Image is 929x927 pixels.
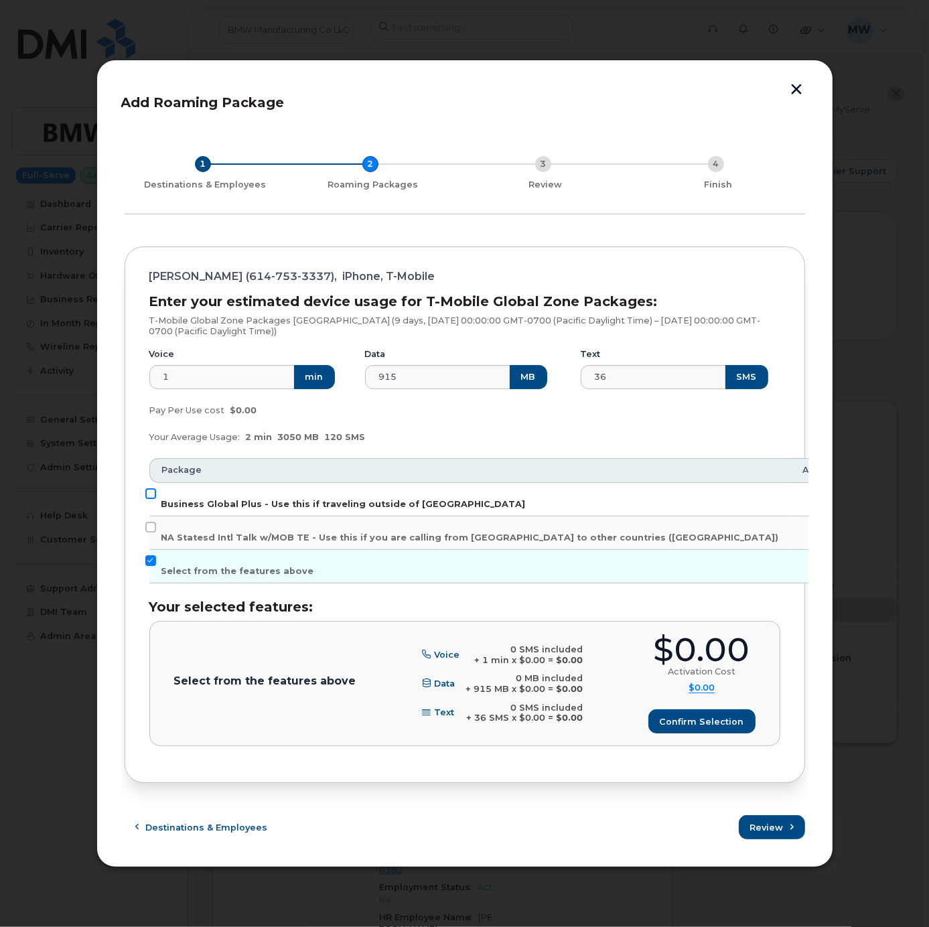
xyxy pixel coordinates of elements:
[660,715,744,728] span: Confirm selection
[725,365,768,389] button: SMS
[466,684,517,694] span: + 915 MB x
[278,432,319,442] span: 3050 MB
[467,713,517,723] span: + 36 SMS x
[581,349,601,360] label: Text
[520,655,554,665] span: $0.00 =
[791,458,853,482] th: Amount
[149,315,780,336] p: T-Mobile Global Zone Packages [GEOGRAPHIC_DATA] (9 days, [DATE] 00:00:00 GMT-0700 (Pacific Daylig...
[648,709,756,733] button: Confirm selection
[520,684,554,694] span: $0.00 =
[668,666,735,677] div: Activation Cost
[125,815,279,839] button: Destinations & Employees
[689,683,715,694] summary: $0.00
[871,869,919,917] iframe: Messenger Launcher
[246,432,273,442] span: 2 min
[343,271,435,282] span: iPhone, T-Mobile
[465,180,627,190] div: Review
[750,821,784,834] span: Review
[161,566,314,576] span: Select from the features above
[195,156,211,172] div: 1
[708,156,724,172] div: 4
[149,405,225,415] span: Pay Per Use cost
[230,405,257,415] span: $0.00
[557,684,583,694] b: $0.00
[739,815,805,839] button: Review
[520,713,554,723] span: $0.00 =
[174,676,356,687] p: Select from the features above
[654,634,750,666] div: $0.00
[365,349,386,360] label: Data
[475,655,517,665] span: + 1 min x
[638,180,800,190] div: Finish
[149,294,780,309] h3: Enter your estimated device usage for T-Mobile Global Zone Packages:
[435,650,460,660] span: Voice
[149,458,791,482] th: Package
[557,655,583,665] b: $0.00
[161,532,779,543] span: NA Statesd Intl Talk w/MOB TE - Use this if you are calling from [GEOGRAPHIC_DATA] to other count...
[145,821,267,834] span: Destinations & Employees
[149,432,240,442] span: Your Average Usage:
[535,156,551,172] div: 3
[149,271,338,282] span: [PERSON_NAME] (614-753-3337),
[475,644,583,655] div: 0 SMS included
[325,432,366,442] span: 120 SMS
[161,499,526,509] span: Business Global Plus - Use this if traveling outside of [GEOGRAPHIC_DATA]
[149,599,780,614] h3: Your selected features:
[130,180,281,190] div: Destinations & Employees
[435,679,455,689] span: Data
[510,365,547,389] button: MB
[466,673,583,684] div: 0 MB included
[121,94,285,111] span: Add Roaming Package
[557,713,583,723] b: $0.00
[435,708,455,718] span: Text
[294,365,335,389] button: min
[467,703,583,713] div: 0 SMS included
